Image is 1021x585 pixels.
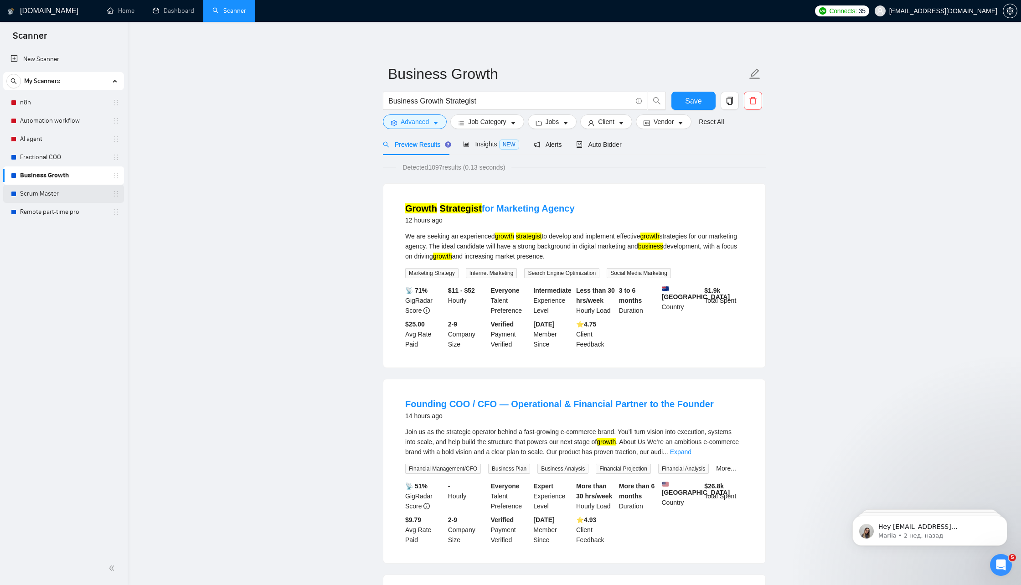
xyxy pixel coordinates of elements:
button: userClientcaret-down [580,114,632,129]
b: Everyone [491,287,520,294]
span: caret-down [510,119,516,126]
button: Save [671,92,716,110]
a: Founding COO / CFO — Operational & Financial Partner to the Founder [405,399,714,409]
span: Marketing Strategy [405,268,459,278]
span: Financial Analysis [658,464,709,474]
span: holder [112,135,119,143]
a: Remote part-time pro [20,203,107,221]
mark: strategist [516,233,542,240]
a: Automation workflow [20,112,107,130]
div: Total Spent [702,285,745,316]
div: Member Since [531,319,574,349]
img: logo [8,4,14,19]
mark: growth [433,253,452,260]
a: AI agent [20,130,107,148]
a: Business Growth [20,166,107,185]
span: 5 [1009,554,1016,561]
div: Hourly [446,481,489,511]
a: n8n [20,93,107,112]
div: Duration [617,285,660,316]
p: Message from Mariia, sent 2 нед. назад [40,35,157,43]
span: Business Plan [488,464,530,474]
div: Payment Verified [489,319,532,349]
li: New Scanner [3,50,124,68]
b: 📡 71% [405,287,428,294]
span: caret-down [618,119,624,126]
span: double-left [108,564,118,573]
span: holder [112,117,119,124]
span: search [648,97,665,105]
button: barsJob Categorycaret-down [450,114,524,129]
span: Scanner [5,29,54,48]
a: setting [1003,7,1017,15]
span: holder [112,172,119,179]
div: Country [660,481,703,511]
span: Internet Marketing [466,268,517,278]
b: Verified [491,516,514,523]
input: Search Freelance Jobs... [388,95,632,107]
b: Everyone [491,482,520,490]
span: Jobs [546,117,559,127]
div: Client Feedback [574,515,617,545]
a: Fractional COO [20,148,107,166]
b: 3 to 6 months [619,287,642,304]
button: idcardVendorcaret-down [636,114,691,129]
span: caret-down [677,119,684,126]
div: GigRadar Score [403,285,446,316]
b: Less than 30 hrs/week [576,287,615,304]
span: bars [458,119,464,126]
iframe: Intercom live chat [990,554,1012,576]
div: Avg Rate Paid [403,515,446,545]
div: Hourly Load [574,481,617,511]
span: ... [663,448,668,456]
span: Business Analysis [537,464,588,474]
b: $25.00 [405,321,425,328]
b: ⭐️ 4.93 [576,516,596,523]
span: holder [112,208,119,216]
div: Client Feedback [574,319,617,349]
div: 14 hours ago [405,410,714,421]
span: idcard [644,119,650,126]
span: setting [1003,7,1017,15]
a: Expand [670,448,691,456]
span: Social Media Marketing [607,268,671,278]
div: Tooltip anchor [444,140,452,149]
span: Financial Management/CFO [405,464,481,474]
b: $11 - $52 [448,287,475,294]
b: Verified [491,321,514,328]
button: search [648,92,666,110]
span: Job Category [468,117,506,127]
button: search [6,74,21,88]
img: 🇦🇺 [662,285,669,292]
span: Auto Bidder [576,141,621,148]
iframe: Intercom notifications сообщение [839,497,1021,560]
span: robot [576,141,583,148]
a: homeHome [107,7,134,15]
span: caret-down [562,119,569,126]
img: 🇺🇸 [662,481,669,487]
b: ⭐️ 4.75 [576,321,596,328]
span: copy [721,97,738,105]
span: Insights [463,140,519,148]
div: Experience Level [531,481,574,511]
a: dashboardDashboard [153,7,194,15]
span: holder [112,190,119,197]
span: holder [112,99,119,106]
span: Preview Results [383,141,449,148]
button: setting [1003,4,1017,18]
div: Company Size [446,515,489,545]
button: settingAdvancedcaret-down [383,114,447,129]
input: Scanner name... [388,62,747,85]
b: [GEOGRAPHIC_DATA] [662,285,730,300]
b: 📡 51% [405,482,428,490]
span: Hey [EMAIL_ADDRESS][DOMAIN_NAME], Looks like your Upwork agency DM Wings ran out of connects. We ... [40,26,157,143]
span: Alerts [534,141,562,148]
a: More... [716,465,736,472]
span: Client [598,117,614,127]
div: Payment Verified [489,515,532,545]
button: delete [744,92,762,110]
div: Duration [617,481,660,511]
span: Connects: [829,6,856,16]
div: We are seeking an experienced to develop and implement effective strategies for our marketing age... [405,231,743,261]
